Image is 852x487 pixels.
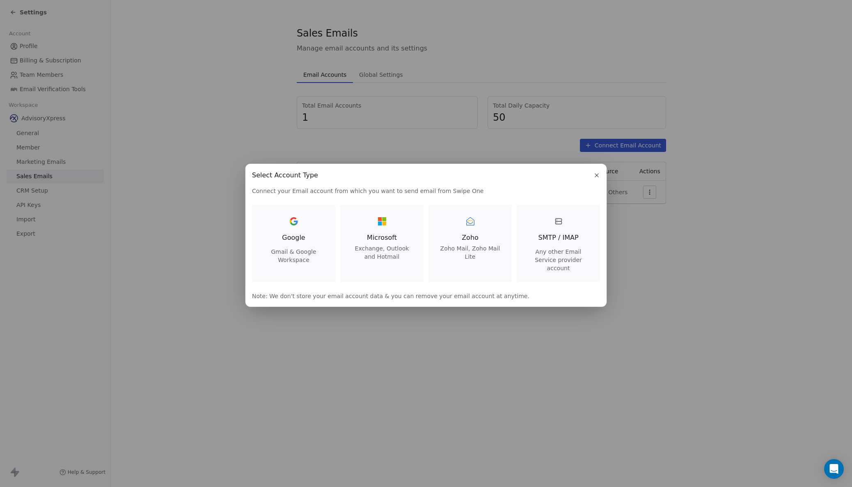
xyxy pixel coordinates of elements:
span: Any other Email Service provider account [527,248,590,272]
span: Gmail & Google Workspace [262,248,325,264]
span: Select Account Type [252,170,318,180]
span: Connect your Email account from which you want to send email from Swipe One [252,187,600,195]
span: Note: We don't store your email account data & you can remove your email account at anytime. [252,292,600,300]
span: SMTP / IMAP [538,233,578,243]
span: Microsoft [350,233,414,243]
span: Google [282,233,305,243]
span: Exchange, Outlook and Hotmail [350,244,414,261]
span: Zoho Mail, Zoho Mail Lite [438,244,502,261]
span: Zoho [438,233,502,243]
